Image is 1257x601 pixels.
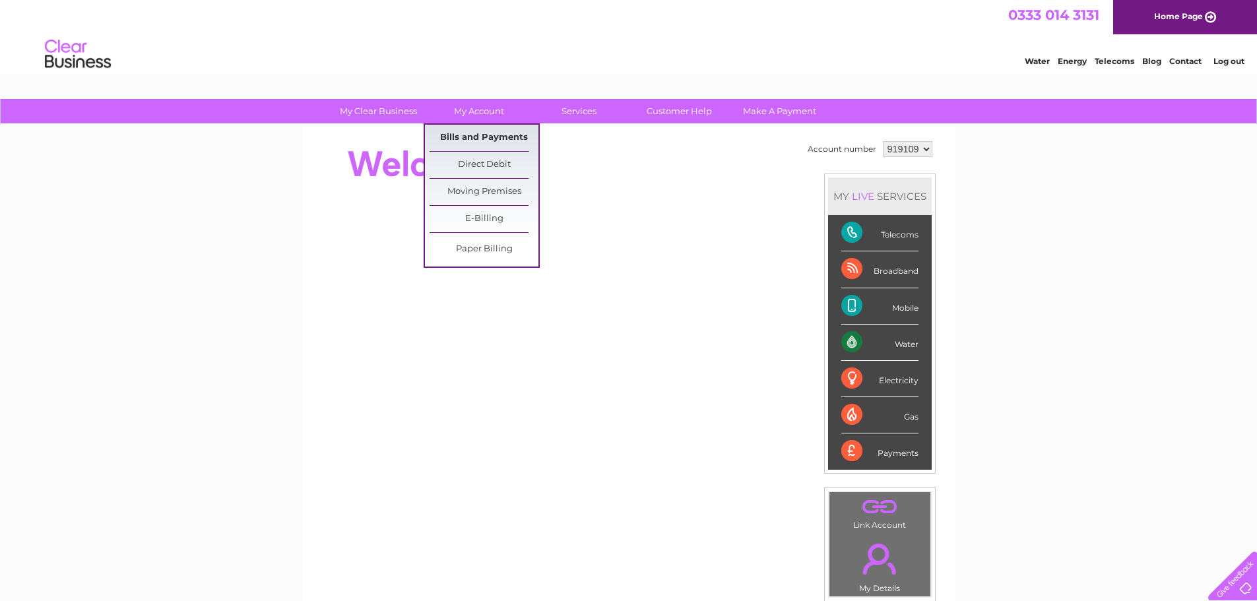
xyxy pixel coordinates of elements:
[430,206,538,232] a: E-Billing
[849,190,877,203] div: LIVE
[317,7,941,64] div: Clear Business is a trading name of Verastar Limited (registered in [GEOGRAPHIC_DATA] No. 3667643...
[424,99,533,123] a: My Account
[625,99,734,123] a: Customer Help
[841,325,919,361] div: Water
[1008,7,1099,23] a: 0333 014 3131
[430,179,538,205] a: Moving Premises
[804,138,880,160] td: Account number
[829,491,931,533] td: Link Account
[841,433,919,469] div: Payments
[1142,56,1161,66] a: Blog
[833,536,927,582] a: .
[430,236,538,263] a: Paper Billing
[324,99,433,123] a: My Clear Business
[44,34,112,75] img: logo.png
[1058,56,1087,66] a: Energy
[525,99,633,123] a: Services
[841,251,919,288] div: Broadband
[828,177,932,215] div: MY SERVICES
[1169,56,1202,66] a: Contact
[1213,56,1244,66] a: Log out
[1025,56,1050,66] a: Water
[1095,56,1134,66] a: Telecoms
[829,532,931,597] td: My Details
[841,397,919,433] div: Gas
[841,361,919,397] div: Electricity
[430,125,538,151] a: Bills and Payments
[833,495,927,519] a: .
[841,215,919,251] div: Telecoms
[725,99,834,123] a: Make A Payment
[841,288,919,325] div: Mobile
[430,152,538,178] a: Direct Debit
